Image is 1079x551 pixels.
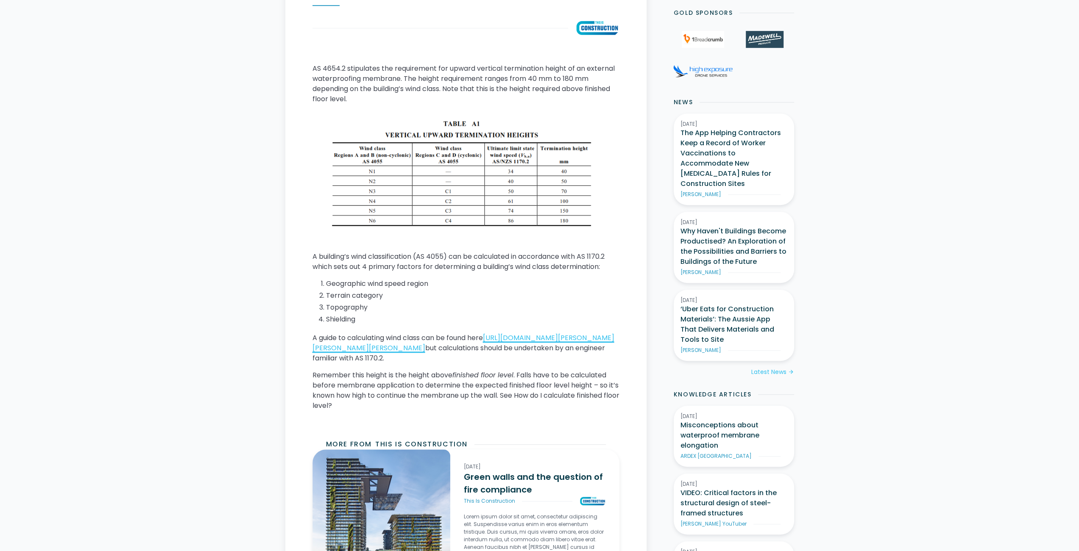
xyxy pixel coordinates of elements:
[452,370,513,380] em: finished floor level
[680,520,747,528] div: [PERSON_NAME] YouTuber
[751,368,794,377] a: Latest Newsarrow_forward
[746,31,783,48] img: Madewell Products
[326,302,619,313] li: Topography
[312,333,614,353] a: [URL][DOMAIN_NAME][PERSON_NAME][PERSON_NAME][PERSON_NAME]
[674,114,794,205] a: [DATE]The App Helping Contractors Keep a Record of Worker Vaccinations to Accommodate New [MEDICA...
[579,496,606,506] img: Green walls and the question of fire compliance
[674,98,693,107] h2: News
[680,420,787,451] h3: Misconceptions about waterproof membrane elongation
[680,452,752,460] div: ARDEX [GEOGRAPHIC_DATA]
[680,296,787,304] div: [DATE]
[788,368,794,377] div: arrow_forward
[464,497,515,505] div: This Is Construction
[680,191,721,198] div: [PERSON_NAME]
[326,314,619,324] li: Shielding
[464,463,605,471] div: [DATE]
[674,290,794,361] a: [DATE]‘Uber Eats for Construction Materials’: The Aussie App That Delivers Materials and Tools to...
[326,291,619,301] li: Terrain category
[312,252,619,272] p: A building’s wind classification (AS 4055) can be calculated in accordance with AS 1170.2 which s...
[674,406,794,467] a: [DATE]Misconceptions about waterproof membrane elongationARDEX [GEOGRAPHIC_DATA]
[674,390,752,399] h2: Knowledge Articles
[312,64,619,104] p: AS 4654.2 stipulates the requirement for upward vertical termination height of an external waterp...
[751,368,786,377] div: Latest News
[674,212,794,283] a: [DATE]Why Haven't Buildings Become Productised? An Exploration of the Possibilities and Barriers ...
[326,439,372,449] h2: More from
[682,31,724,48] img: 1Breadcrumb
[680,219,787,226] div: [DATE]
[680,304,787,345] h3: ‘Uber Eats for Construction Materials’: The Aussie App That Delivers Materials and Tools to Site
[575,19,619,36] img: What is the Australian Standard requirement for vertical termination height of external waterproo...
[326,279,619,289] li: Geographic wind speed region
[680,120,787,128] div: [DATE]
[673,65,733,78] img: High Exposure
[680,480,787,488] div: [DATE]
[674,8,733,17] h2: Gold Sponsors
[312,370,619,411] p: Remember this height is the height above . Falls have to be calculated before membrane applicatio...
[464,471,605,496] h3: Green walls and the question of fire compliance
[312,333,619,363] p: A guide to calculating wind class can be found here but calculations should be undertaken by an e...
[375,439,468,449] h2: This Is Construction
[680,413,787,420] div: [DATE]
[680,346,721,354] div: [PERSON_NAME]
[680,488,787,518] h3: VIDEO: Critical factors in the structural design of steel-framed structures
[680,226,787,267] h3: Why Haven't Buildings Become Productised? An Exploration of the Possibilities and Barriers to Bui...
[674,473,794,534] a: [DATE]VIDEO: Critical factors in the structural design of steel-framed structures[PERSON_NAME] Yo...
[680,128,787,189] h3: The App Helping Contractors Keep a Record of Worker Vaccinations to Accommodate New [MEDICAL_DATA...
[680,269,721,276] div: [PERSON_NAME]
